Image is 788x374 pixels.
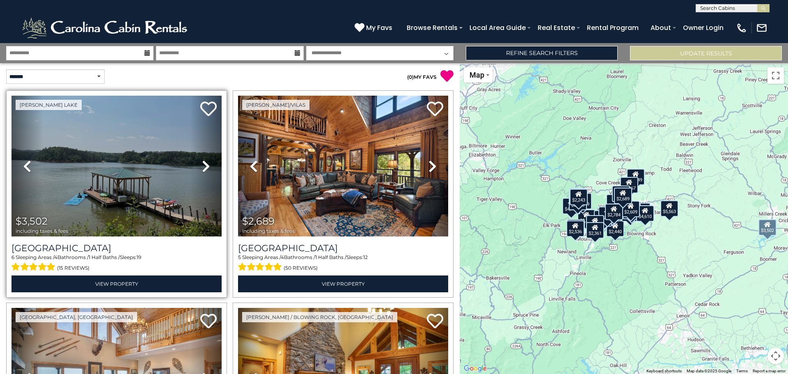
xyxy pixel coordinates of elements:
[605,203,623,220] div: $2,784
[409,74,412,80] span: 0
[767,348,784,364] button: Map camera controls
[623,202,641,219] div: $4,024
[238,254,448,273] div: Sleeping Areas / Bathrooms / Sleeps:
[242,100,309,110] a: [PERSON_NAME]/Vilas
[630,46,782,60] button: Update Results
[570,188,588,205] div: $2,243
[11,254,222,273] div: Sleeping Areas / Bathrooms / Sleeps:
[636,205,654,221] div: $4,610
[16,100,82,110] a: [PERSON_NAME] Lake
[366,23,392,33] span: My Favs
[238,243,448,254] a: [GEOGRAPHIC_DATA]
[627,168,645,185] div: $3,449
[614,188,632,204] div: $2,689
[646,368,682,374] button: Keyboard shortcuts
[586,215,604,232] div: $2,716
[238,96,448,236] img: thumbnail_163281249.jpeg
[567,219,585,235] div: $1,878
[16,215,48,227] span: $3,502
[612,186,630,202] div: $3,635
[11,254,14,260] span: 6
[238,254,241,260] span: 5
[606,220,624,236] div: $2,440
[753,369,786,373] a: Report a map error
[238,275,448,292] a: View Property
[281,254,284,260] span: 4
[767,67,784,84] button: Toggle fullscreen view
[606,194,624,211] div: $2,925
[11,275,222,292] a: View Property
[54,254,57,260] span: 4
[200,101,217,118] a: Add to favorites
[57,263,89,273] span: (15 reviews)
[427,101,443,118] a: Add to favorites
[598,206,616,223] div: $2,361
[562,198,580,214] div: $4,109
[632,203,651,219] div: $2,750
[462,363,489,374] a: Open this area in Google Maps (opens a new window)
[238,243,448,254] h3: Diamond Creek Lodge
[465,21,530,35] a: Local Area Guide
[200,313,217,330] a: Add to favorites
[462,363,489,374] img: Google
[470,71,484,79] span: Map
[16,312,137,322] a: [GEOGRAPHIC_DATA], [GEOGRAPHIC_DATA]
[315,254,346,260] span: 1 Half Baths /
[577,209,596,225] div: $5,766
[89,254,120,260] span: 1 Half Baths /
[466,46,618,60] a: Refine Search Filters
[756,22,767,34] img: mail-regular-white.png
[11,96,222,236] img: thumbnail_164826886.jpeg
[242,312,397,322] a: [PERSON_NAME] / Blowing Rock, [GEOGRAPHIC_DATA]
[363,254,368,260] span: 12
[566,220,584,237] div: $2,536
[427,313,443,330] a: Add to favorites
[621,205,639,221] div: $2,260
[660,200,678,216] div: $5,563
[242,215,275,227] span: $2,689
[583,21,643,35] a: Rental Program
[622,200,640,217] div: $2,609
[620,177,638,193] div: $2,367
[242,228,295,234] span: including taxes & fees
[407,74,437,80] a: (0)MY FAVS
[137,254,141,260] span: 19
[687,369,731,373] span: Map data ©2025 Google
[736,22,747,34] img: phone-regular-white.png
[464,67,492,83] button: Change map style
[569,194,587,210] div: $2,620
[284,263,318,273] span: (50 reviews)
[21,16,191,40] img: White-1-2.png
[758,219,777,236] div: $3,502
[736,369,748,373] a: Terms
[646,21,675,35] a: About
[11,243,222,254] h3: Lake Haven Lodge
[16,228,68,234] span: including taxes & fees
[355,23,394,33] a: My Favs
[11,243,222,254] a: [GEOGRAPHIC_DATA]
[403,21,462,35] a: Browse Rentals
[569,188,587,204] div: $2,327
[679,21,728,35] a: Owner Login
[407,74,414,80] span: ( )
[534,21,579,35] a: Real Estate
[586,222,604,239] div: $2,361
